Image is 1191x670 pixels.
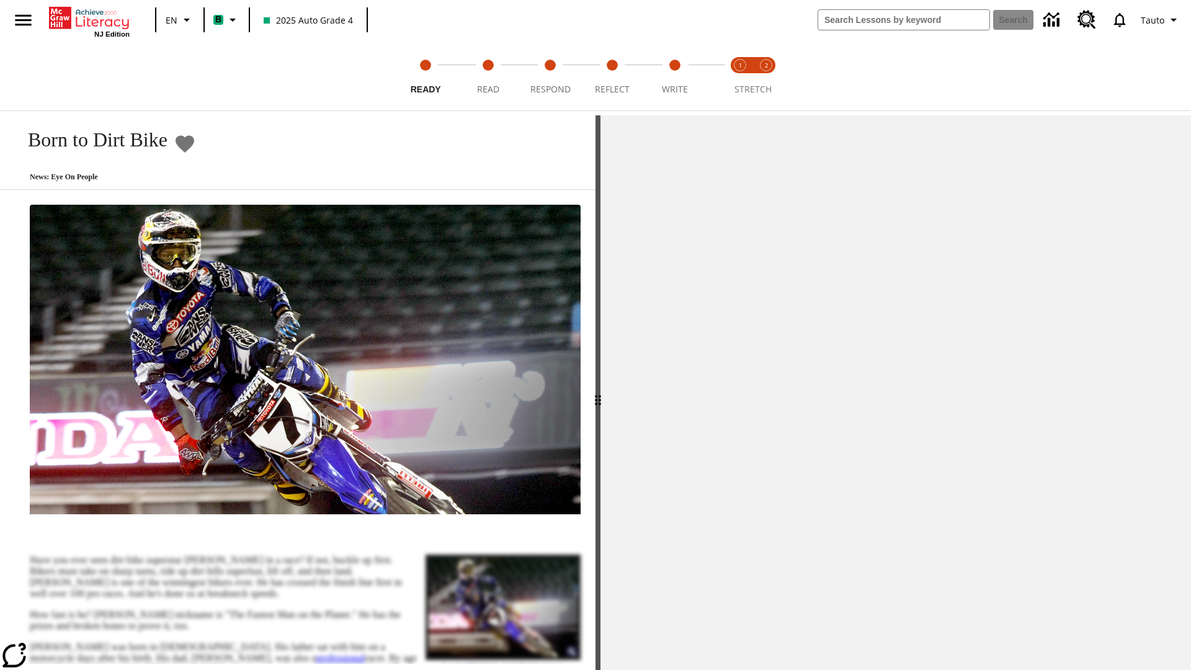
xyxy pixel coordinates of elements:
[30,205,581,515] img: Motocross racer James Stewart flies through the air on his dirt bike.
[530,83,571,95] span: Respond
[595,83,630,95] span: Reflect
[722,42,758,110] button: Stretch Read step 1 of 2
[166,14,177,27] span: EN
[160,9,200,31] button: Language: EN, Select a language
[576,42,648,110] button: Reflect step 4 of 5
[818,10,989,30] input: search field
[5,2,42,38] button: Open side menu
[514,42,586,110] button: Respond step 3 of 5
[734,83,772,95] span: STRETCH
[15,172,196,182] p: News: Eye On People
[49,4,130,38] div: Home
[1070,3,1104,37] a: Resource Center, Will open in new tab
[452,42,524,110] button: Read step 2 of 5
[748,42,784,110] button: Stretch Respond step 2 of 2
[264,14,353,27] span: 2025 Auto Grade 4
[215,12,221,27] span: B
[765,61,768,69] text: 2
[1136,9,1186,31] button: Profile/Settings
[595,115,600,670] div: Press Enter or Spacebar and then press right and left arrow keys to move the slider
[739,61,742,69] text: 1
[1141,14,1164,27] span: Tauto
[94,30,130,38] span: NJ Edition
[1036,3,1070,37] a: Data Center
[1104,4,1136,36] a: Notifications
[411,84,441,94] span: Ready
[639,42,711,110] button: Write step 5 of 5
[600,115,1191,670] div: activity
[208,9,245,31] button: Boost Class color is mint green. Change class color
[662,83,688,95] span: Write
[390,42,462,110] button: Ready step 1 of 5
[477,83,499,95] span: Read
[174,133,196,154] button: Add to Favorites - Born to Dirt Bike
[15,128,167,151] h1: Born to Dirt Bike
